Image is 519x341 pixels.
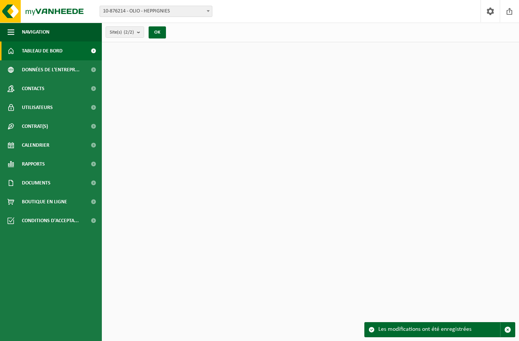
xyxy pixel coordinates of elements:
count: (2/2) [124,30,134,35]
span: Navigation [22,23,49,41]
div: Les modifications ont été enregistrées [378,323,500,337]
span: Calendrier [22,136,49,155]
span: Rapports [22,155,45,174]
span: Site(s) [110,27,134,38]
button: OK [149,26,166,38]
span: Contacts [22,79,45,98]
span: 10-876214 - OLIO - HEPPIGNIES [100,6,212,17]
span: Données de l'entrepr... [22,60,80,79]
button: Site(s)(2/2) [106,26,144,38]
span: Conditions d'accepta... [22,211,79,230]
span: Boutique en ligne [22,192,67,211]
span: Contrat(s) [22,117,48,136]
span: Documents [22,174,51,192]
span: Utilisateurs [22,98,53,117]
span: Tableau de bord [22,41,63,60]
